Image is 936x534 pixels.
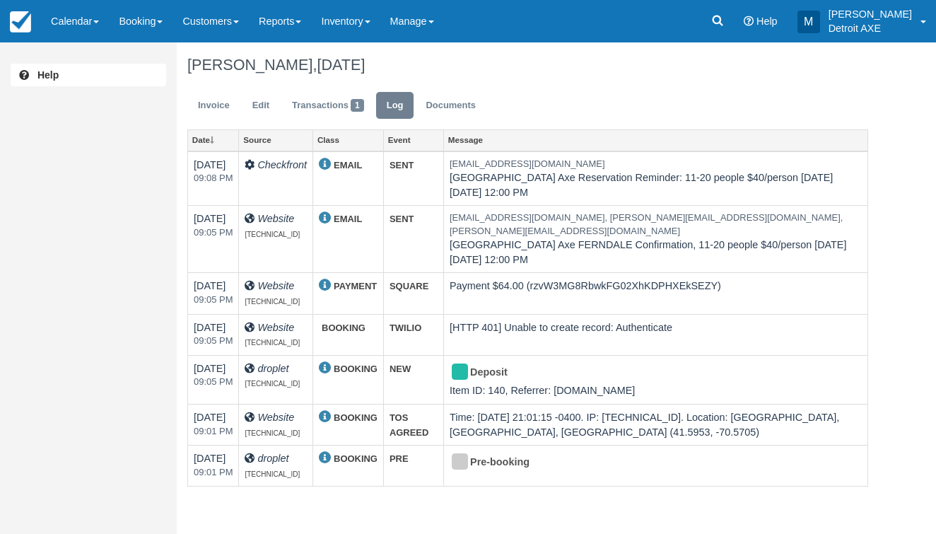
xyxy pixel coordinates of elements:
em: 2025-08-13 21:05:19-0400 [194,335,233,348]
span: [TECHNICAL_ID] [245,339,300,347]
a: Source [239,130,312,150]
em: 2025-08-13 21:01:15-0400 [194,425,233,439]
td: [DATE] [188,206,239,273]
span: 1 [351,99,364,112]
img: checkfront-main-nav-mini-logo.png [10,11,31,33]
i: Website [257,412,294,423]
strong: BOOKING [334,412,378,423]
strong: PRE [390,453,409,464]
strong: SQUARE [390,281,428,291]
td: [HTTP 401] Unable to create record: Authenticate [444,314,868,355]
p: Detroit AXE [829,21,912,35]
a: Help [11,64,166,86]
i: Website [257,322,294,333]
i: droplet [257,453,288,464]
em: 2025-08-13 21:05:19-0400 [194,294,233,307]
em: [EMAIL_ADDRESS][DOMAIN_NAME], [PERSON_NAME][EMAIL_ADDRESS][DOMAIN_NAME], [PERSON_NAME][EMAIL_ADDR... [450,211,862,238]
td: [DATE] [188,273,239,314]
em: [EMAIL_ADDRESS][DOMAIN_NAME] [450,158,862,171]
i: Website [257,213,294,224]
div: Pre-booking [450,451,850,474]
em: 2025-08-13 21:05:19-0400 [194,226,233,240]
td: Item ID: 140, Referrer: [DOMAIN_NAME] [444,355,868,404]
span: [TECHNICAL_ID] [245,298,300,306]
a: Class [313,130,383,150]
em: 2025-08-13 21:05:18-0400 [194,376,233,389]
a: Date [188,130,238,150]
td: [DATE] [188,405,239,446]
b: Help [37,69,59,81]
a: Edit [242,92,280,120]
a: Transactions1 [281,92,375,120]
div: M [797,11,820,33]
td: [DATE] [188,355,239,404]
a: Documents [415,92,486,120]
span: [TECHNICAL_ID] [245,380,300,388]
strong: BOOKING [334,453,378,464]
i: droplet [257,363,288,374]
i: Checkfront [257,159,307,170]
strong: TOS AGREED [390,412,428,438]
a: Event [384,130,443,150]
strong: PAYMENT [334,281,377,291]
strong: SENT [390,160,414,170]
td: [GEOGRAPHIC_DATA] Axe Reservation Reminder: 11-20 people $40/person [DATE][DATE] 12:00 PM [444,151,868,206]
td: [DATE] [188,446,239,487]
span: [TECHNICAL_ID] [245,470,300,478]
a: Message [444,130,867,150]
em: 2025-08-13 21:01:15-0400 [194,466,233,480]
p: [PERSON_NAME] [829,7,912,21]
i: Help [744,16,754,26]
strong: EMAIL [334,214,362,224]
td: [DATE] [188,151,239,206]
span: [DATE] [317,56,365,74]
strong: SENT [390,214,414,224]
a: Invoice [187,92,240,120]
strong: BOOKING [322,323,365,333]
td: [GEOGRAPHIC_DATA] Axe FERNDALE Confirmation, 11-20 people $40/person [DATE][DATE] 12:00 PM [444,206,868,273]
strong: BOOKING [334,364,378,374]
td: [DATE] [188,314,239,355]
td: Payment $64.00 (rzvW3MG8RbwkFG02XhKDPHXEkSEZY) [444,273,868,314]
h1: [PERSON_NAME], [187,57,868,74]
span: [TECHNICAL_ID] [245,231,300,238]
a: Log [376,92,414,120]
strong: NEW [390,364,411,374]
td: Time: [DATE] 21:01:15 -0400. IP: [TECHNICAL_ID]. Location: [GEOGRAPHIC_DATA], [GEOGRAPHIC_DATA], ... [444,405,868,446]
span: [TECHNICAL_ID] [245,429,300,437]
em: 2025-08-13 21:08:08-0400 [194,172,233,185]
span: Help [756,16,778,27]
i: Website [257,280,294,291]
strong: EMAIL [334,160,362,170]
div: Deposit [450,361,850,384]
strong: TWILIO [390,323,421,333]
